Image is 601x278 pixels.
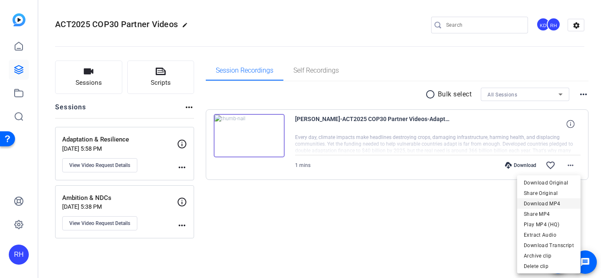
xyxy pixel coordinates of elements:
span: Share Original [524,188,574,198]
span: Share MP4 [524,209,574,219]
span: Download Original [524,178,574,188]
span: Archive clip [524,251,574,261]
span: Download MP4 [524,199,574,209]
span: Play MP4 (HQ) [524,220,574,230]
span: Delete clip [524,261,574,271]
span: Download Transcript [524,240,574,250]
span: Extract Audio [524,230,574,240]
